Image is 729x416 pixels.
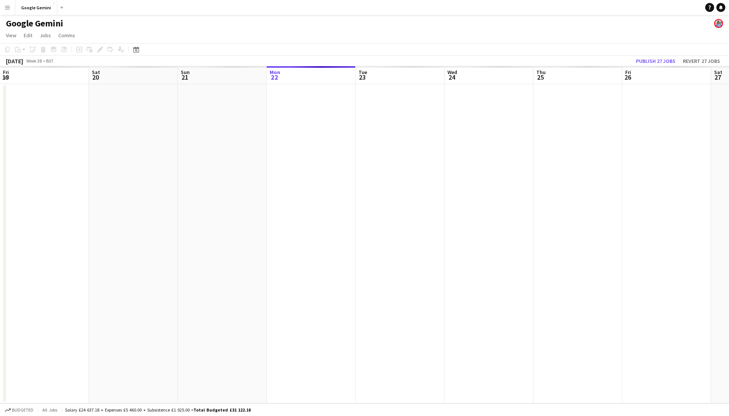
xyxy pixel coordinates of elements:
span: 20 [91,73,100,81]
button: Publish 27 jobs [633,56,678,66]
button: Google Gemini [15,0,57,15]
div: BST [46,58,54,64]
a: Edit [21,31,35,40]
span: 22 [269,73,280,81]
div: [DATE] [6,57,23,65]
a: Comms [55,31,78,40]
span: View [6,32,16,39]
span: Mon [270,69,280,76]
span: 23 [357,73,367,81]
h1: Google Gemini [6,18,63,29]
span: Comms [58,32,75,39]
span: 25 [535,73,546,81]
span: Total Budgeted £31 122.18 [193,407,251,413]
span: 26 [624,73,631,81]
a: View [3,31,19,40]
span: 24 [446,73,457,81]
span: Week 38 [25,58,43,64]
span: 27 [713,73,722,81]
span: Sun [181,69,190,76]
span: Edit [24,32,32,39]
span: 19 [2,73,9,81]
span: Budgeted [12,407,33,413]
span: Wed [447,69,457,76]
span: Sat [714,69,722,76]
span: Fri [625,69,631,76]
span: Sat [92,69,100,76]
span: 21 [180,73,190,81]
div: Salary £24 637.18 + Expenses £5 460.00 + Subsistence £1 025.00 = [65,407,251,413]
button: Revert 27 jobs [680,56,723,66]
span: Tue [359,69,367,76]
app-user-avatar: Lucy Hillier [714,19,723,28]
span: Jobs [40,32,51,39]
button: Budgeted [4,406,35,414]
span: Fri [3,69,9,76]
a: Jobs [37,31,54,40]
span: Thu [536,69,546,76]
span: All jobs [41,407,59,413]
